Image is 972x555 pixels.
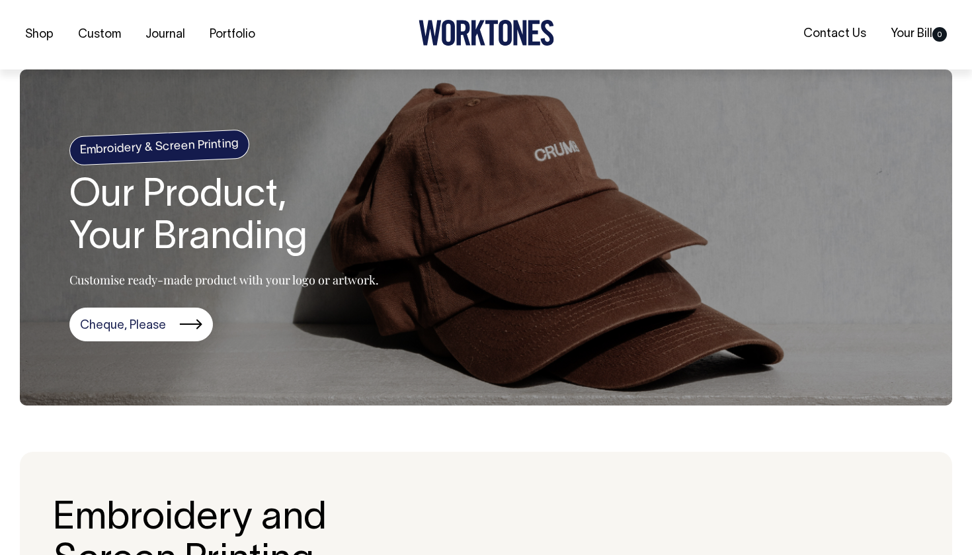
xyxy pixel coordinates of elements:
a: Portfolio [204,24,261,46]
a: Your Bill0 [885,23,952,45]
a: Contact Us [798,23,871,45]
p: Customise ready-made product with your logo or artwork. [69,272,379,288]
span: 0 [932,27,947,42]
a: Shop [20,24,59,46]
a: Journal [140,24,190,46]
a: Custom [73,24,126,46]
h4: Embroidery & Screen Printing [69,130,250,166]
a: Cheque, Please [69,308,213,342]
h1: Our Product, Your Branding [69,175,379,260]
